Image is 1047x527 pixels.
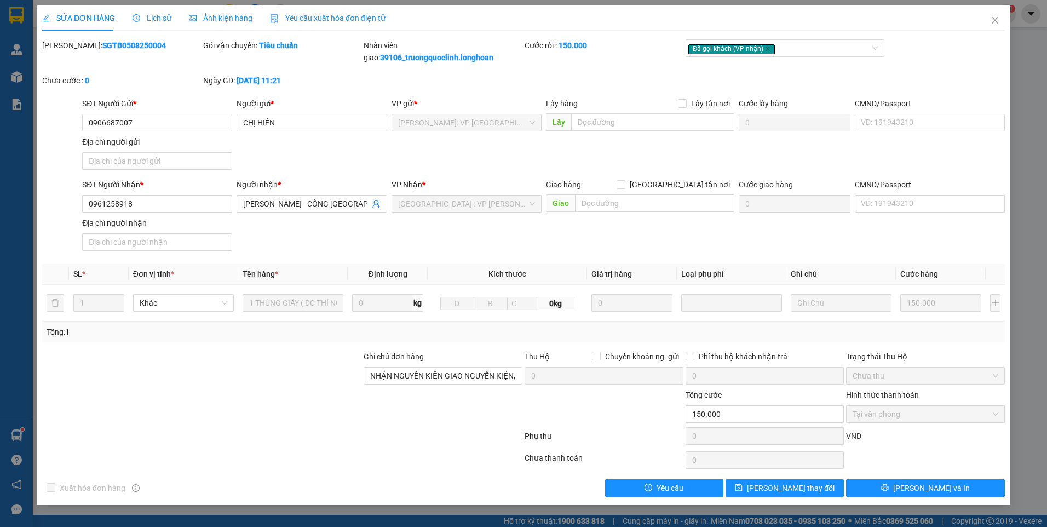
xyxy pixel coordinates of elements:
[440,297,474,310] input: D
[900,294,981,312] input: 0
[625,179,734,191] span: [GEOGRAPHIC_DATA] tận nơi
[392,98,542,110] div: VP gửi
[372,199,381,208] span: user-add
[605,479,723,497] button: exclamation-circleYêu cầu
[846,391,919,399] label: Hình thức thanh toán
[132,484,140,492] span: info-circle
[688,44,775,54] span: Đã gọi khách (VP nhận)
[677,263,786,285] th: Loại phụ phí
[546,99,578,108] span: Lấy hàng
[687,98,734,110] span: Lấy tận nơi
[990,294,1000,312] button: plus
[591,294,672,312] input: 0
[881,484,889,492] span: printer
[525,39,683,51] div: Cước rồi :
[398,114,535,131] span: Hồ Chí Minh: VP Quận Tân Bình
[846,479,1005,497] button: printer[PERSON_NAME] và In
[853,368,998,384] span: Chưa thu
[575,194,735,212] input: Dọc đường
[537,297,574,310] span: 0kg
[82,136,232,148] div: Địa chỉ người gửi
[82,179,232,191] div: SĐT Người Nhận
[82,152,232,170] input: Địa chỉ của người gửi
[571,113,735,131] input: Dọc đường
[726,479,844,497] button: save[PERSON_NAME] thay đổi
[237,76,281,85] b: [DATE] 11:21
[546,113,571,131] span: Lấy
[82,217,232,229] div: Địa chỉ người nhận
[189,14,197,22] span: picture
[42,14,50,22] span: edit
[735,484,743,492] span: save
[203,39,362,51] div: Gói vận chuyển:
[846,351,1005,363] div: Trạng thái Thu Hộ
[55,482,130,494] span: Xuất hóa đơn hàng
[102,41,166,50] b: SGTB0508250004
[47,294,64,312] button: delete
[82,98,232,110] div: SĐT Người Gửi
[686,391,722,399] span: Tổng cước
[474,297,508,310] input: R
[243,294,343,312] input: VD: Bàn, Ghế
[747,482,835,494] span: [PERSON_NAME] thay đổi
[507,297,538,310] input: C
[739,180,793,189] label: Cước giao hàng
[546,194,575,212] span: Giao
[786,263,896,285] th: Ghi chú
[739,195,850,213] input: Cước giao hàng
[133,270,174,278] span: Đơn vị tính
[47,326,404,338] div: Tổng: 1
[991,16,999,25] span: close
[855,179,1005,191] div: CMND/Passport
[525,352,550,361] span: Thu Hộ
[243,270,278,278] span: Tên hàng
[237,179,387,191] div: Người nhận
[42,39,201,51] div: [PERSON_NAME]:
[855,98,1005,110] div: CMND/Passport
[765,46,770,51] span: close
[739,114,850,131] input: Cước lấy hàng
[591,270,632,278] span: Giá trị hàng
[203,75,362,87] div: Ngày GD:
[140,295,227,311] span: Khác
[694,351,792,363] span: Phí thu hộ khách nhận trả
[412,294,423,312] span: kg
[392,180,422,189] span: VP Nhận
[523,430,684,449] div: Phụ thu
[980,5,1010,36] button: Close
[893,482,970,494] span: [PERSON_NAME] và In
[523,452,684,471] div: Chưa thanh toán
[488,270,526,278] span: Kích thước
[601,351,683,363] span: Chuyển khoản ng. gửi
[189,14,252,22] span: Ảnh kiện hàng
[546,180,581,189] span: Giao hàng
[657,482,683,494] span: Yêu cầu
[364,367,522,385] input: Ghi chú đơn hàng
[259,41,298,50] b: Tiêu chuẩn
[791,294,891,312] input: Ghi Chú
[73,270,82,278] span: SL
[380,53,493,62] b: 39106_truongquoclinh.longhoan
[42,14,115,22] span: SỬA ĐƠN HÀNG
[739,99,788,108] label: Cước lấy hàng
[369,270,407,278] span: Định lượng
[82,233,232,251] input: Địa chỉ của người nhận
[364,352,424,361] label: Ghi chú đơn hàng
[364,39,522,64] div: Nhân viên giao:
[900,270,938,278] span: Cước hàng
[559,41,587,50] b: 150.000
[846,432,861,440] span: VND
[42,75,201,87] div: Chưa cước :
[270,14,279,23] img: icon
[853,406,998,422] span: Tại văn phòng
[398,196,535,212] span: Hà Nội : VP Hoàng Mai
[133,14,171,22] span: Lịch sử
[237,98,387,110] div: Người gửi
[270,14,386,22] span: Yêu cầu xuất hóa đơn điện tử
[133,14,140,22] span: clock-circle
[645,484,652,492] span: exclamation-circle
[85,76,89,85] b: 0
